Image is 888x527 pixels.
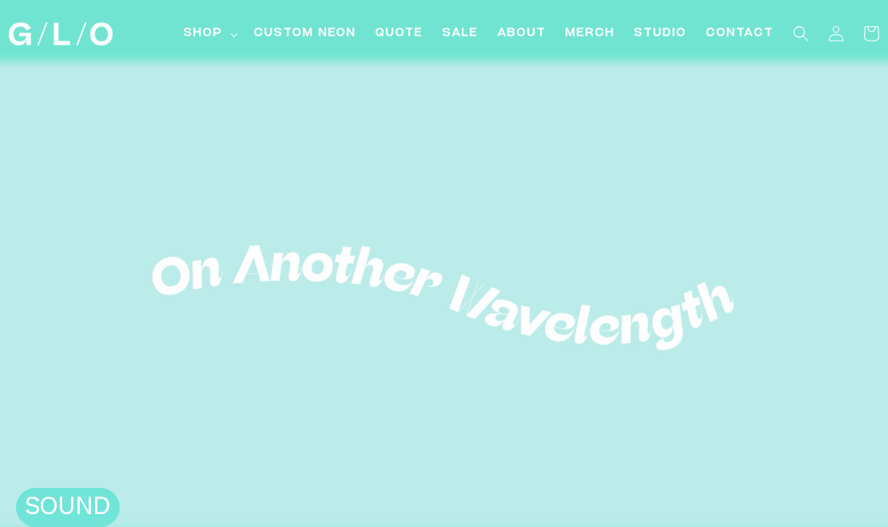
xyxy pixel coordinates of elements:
span: Studio [634,26,687,42]
span: Merch [565,26,615,42]
a: Merch [556,16,624,52]
summary: Shop [174,16,244,52]
h2: SOUND [24,495,112,524]
a: Custom Neon [244,16,366,52]
a: Contact [696,16,783,52]
a: Studio [624,16,696,52]
span: Shop [184,26,223,42]
span: Contact [706,26,774,42]
a: About [488,16,556,52]
a: Quote [366,16,433,52]
span: SALE [442,26,478,42]
span: Quote [375,26,423,42]
a: SALE [433,16,488,52]
a: GLO Studio [3,17,119,52]
span: Custom Neon [254,26,356,42]
summary: Search [783,16,819,51]
iframe: Chat Widget [808,450,888,527]
span: About [498,26,546,42]
img: GLO Studio [9,22,113,46]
